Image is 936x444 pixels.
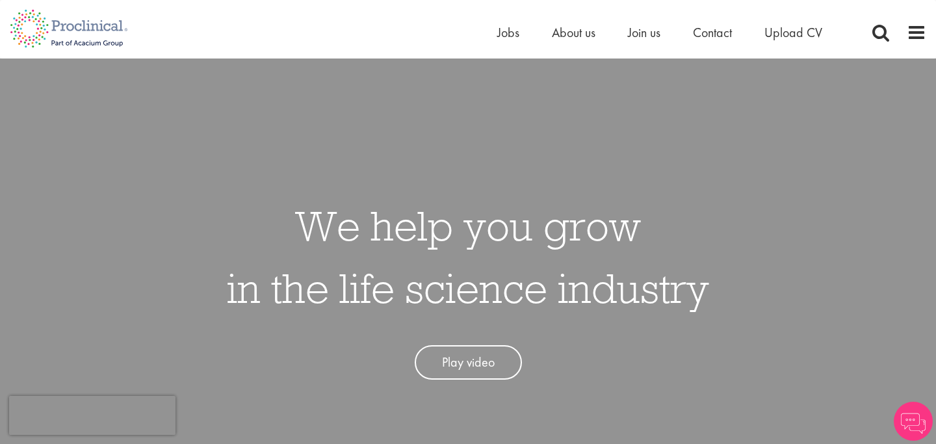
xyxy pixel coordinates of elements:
a: Play video [415,345,522,380]
a: Join us [628,24,660,41]
img: Chatbot [894,402,933,441]
h1: We help you grow in the life science industry [227,194,709,319]
a: About us [552,24,595,41]
a: Contact [693,24,732,41]
a: Upload CV [764,24,822,41]
a: Jobs [497,24,519,41]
